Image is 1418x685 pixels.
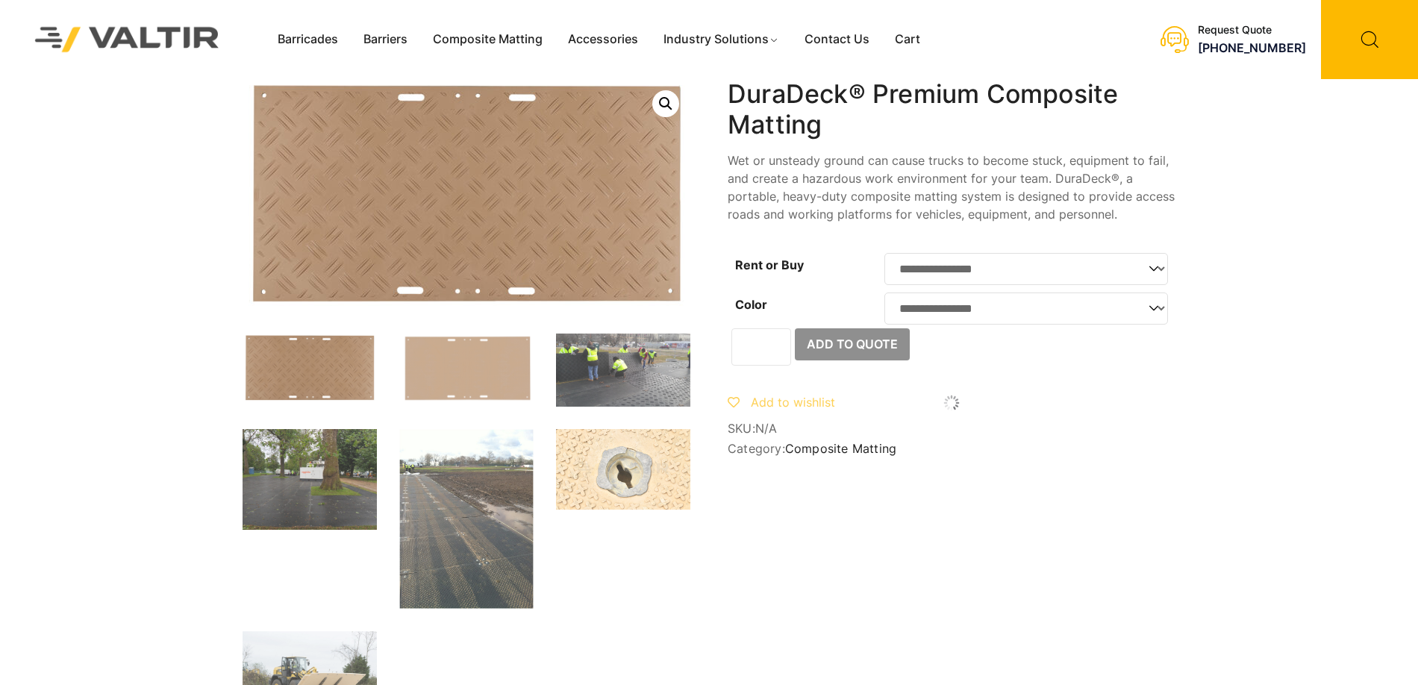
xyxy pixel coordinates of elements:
span: Category: [728,442,1175,456]
a: Barriers [351,28,420,51]
a: Cart [882,28,933,51]
label: Rent or Buy [735,257,804,272]
img: duradeck-installation-valtir-events.jpg [556,334,690,407]
img: DuraDeck-pedestrian-w-hand-holds.jpg [399,334,534,403]
a: Industry Solutions [651,28,792,51]
a: Barricades [265,28,351,51]
img: duradeck-groundprotection-4-1024x768-1.jpg [243,429,377,530]
img: Valtir Rentals [16,7,239,71]
img: MegaDeck_7.jpg [556,429,690,510]
a: Accessories [555,28,651,51]
img: DuraDeck-Black-Valtir.jpg [399,429,534,609]
a: [PHONE_NUMBER] [1198,40,1306,55]
button: Add to Quote [795,328,910,361]
span: N/A [755,421,778,436]
input: Product quantity [731,328,791,366]
img: DuraDeck rugged w hand holds [243,79,690,311]
h1: DuraDeck® Premium Composite Matting [728,79,1175,140]
a: Composite Matting [420,28,555,51]
label: Color [735,297,767,312]
img: DuraDeck-rugged-w-hand-holds.jpg [243,334,377,403]
div: Request Quote [1198,24,1306,37]
p: Wet or unsteady ground can cause trucks to become stuck, equipment to fail, and create a hazardou... [728,151,1175,223]
a: Contact Us [792,28,882,51]
a: Composite Matting [785,441,896,456]
span: SKU: [728,422,1175,436]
